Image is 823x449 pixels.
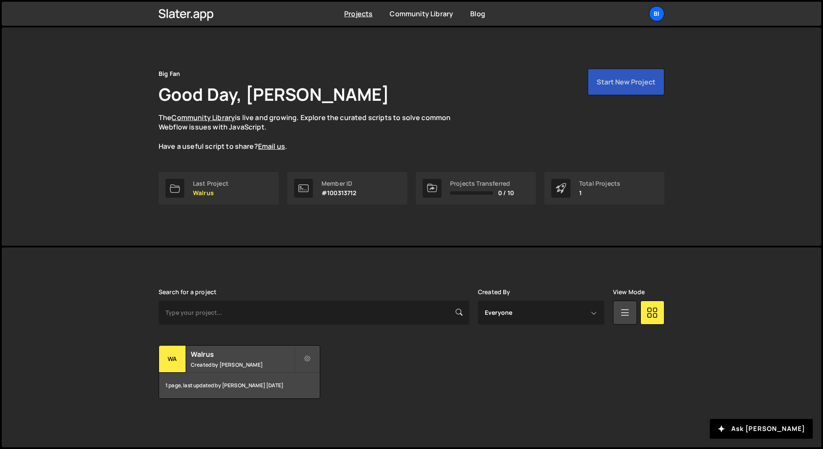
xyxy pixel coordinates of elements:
[498,190,514,196] span: 0 / 10
[321,190,357,196] p: #100313712
[478,289,511,295] label: Created By
[191,361,294,368] small: Created by [PERSON_NAME]
[159,82,389,106] h1: Good Day, [PERSON_NAME]
[579,180,620,187] div: Total Projects
[649,6,664,21] a: Bi
[159,301,469,325] input: Type your project...
[159,172,279,205] a: Last Project Walrus
[193,180,228,187] div: Last Project
[344,9,372,18] a: Projects
[470,9,485,18] a: Blog
[171,113,235,122] a: Community Library
[390,9,453,18] a: Community Library
[321,180,357,187] div: Member ID
[450,180,514,187] div: Projects Transferred
[159,345,320,399] a: Wa Walrus Created by [PERSON_NAME] 1 page, last updated by [PERSON_NAME] [DATE]
[258,142,285,151] a: Email us
[159,373,320,398] div: 1 page, last updated by [PERSON_NAME] [DATE]
[159,346,186,373] div: Wa
[710,419,813,439] button: Ask [PERSON_NAME]
[193,190,228,196] p: Walrus
[159,289,216,295] label: Search for a project
[579,190,620,196] p: 1
[159,113,467,151] p: The is live and growing. Explore the curated scripts to solve common Webflow issues with JavaScri...
[613,289,645,295] label: View Mode
[191,350,294,359] h2: Walrus
[588,69,664,95] button: Start New Project
[159,69,180,79] div: Big Fan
